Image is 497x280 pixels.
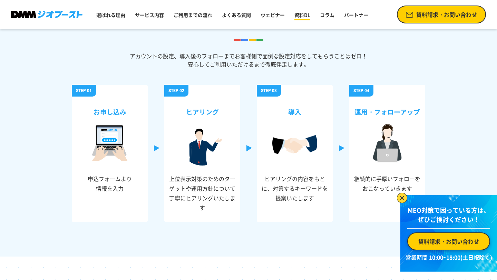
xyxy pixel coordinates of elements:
[353,99,421,121] h3: 運用・フォローアップ
[341,9,371,21] a: パートナー
[397,193,407,203] img: バナーを閉じる
[258,9,288,21] a: ウェビナー
[132,9,167,21] a: サービス内容
[416,10,477,19] span: 資料請求・お問い合わせ
[79,52,418,68] p: アカウントの設定、導入後のフォローまでお客様側で面倒な設定対応をしてもらうことはゼロ！ 安心してご利用いただけるまで徹底伴走します。
[168,166,236,212] p: 上位表示対策のためのターゲットや運用方針について丁寧にヒアリングいたします
[397,6,486,23] a: 資料請求・お問い合わせ
[317,9,337,21] a: コラム
[168,99,236,121] h3: ヒアリング
[219,9,254,21] a: よくある質問
[94,9,128,21] a: 選ばれる理由
[292,9,313,21] a: 資料DL
[171,9,215,21] a: ご利用までの流れ
[418,237,479,246] span: 資料請求・お問い合わせ
[261,99,329,121] h3: 導入
[407,206,490,229] p: MEO対策で困っている方は、 ぜひご検討ください！
[76,99,144,121] h3: お申し込み
[11,11,82,18] img: DMMジオブースト
[405,253,493,261] p: 営業時間 10:00~18:00(土日祝除く)
[76,166,144,193] p: 申込フォームより 情報を入力
[353,166,421,193] p: 継続的に手厚いフォローをおこなっていきます
[407,232,490,250] a: 資料請求・お問い合わせ
[261,166,329,203] p: ヒアリングの内容をもとに、対策するキーワードを 提案いたします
